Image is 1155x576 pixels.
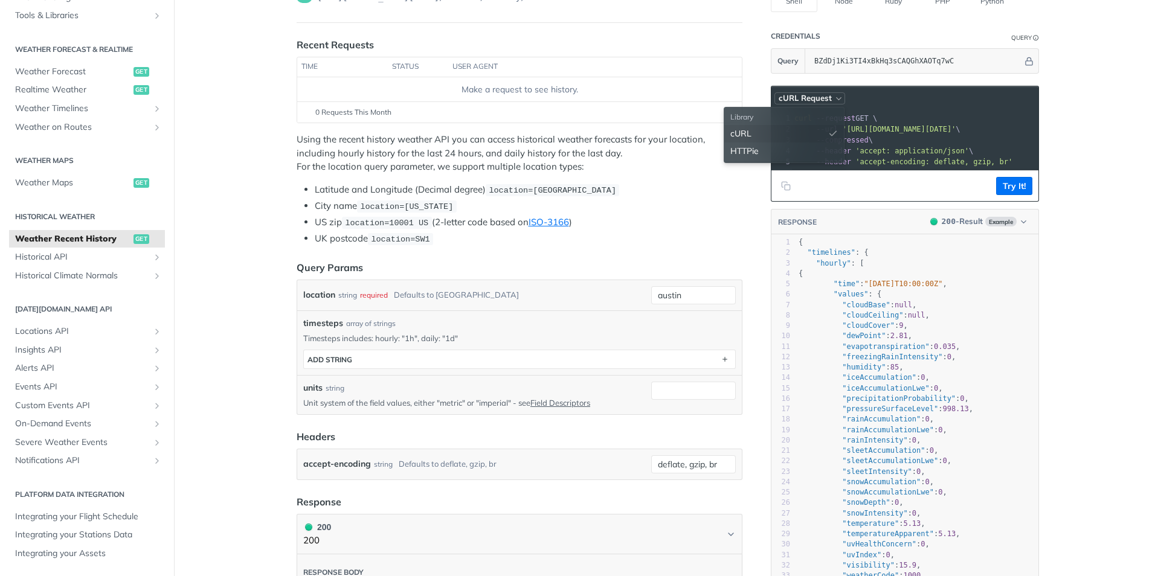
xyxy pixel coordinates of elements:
[9,118,165,136] a: Weather on RoutesShow subpages for Weather on Routes
[15,103,149,115] span: Weather Timelines
[842,551,881,559] span: "uvIndex"
[938,426,942,434] span: 0
[942,456,947,465] span: 0
[399,455,497,473] div: Defaults to deflate, gzip, br
[771,373,790,383] div: 14
[799,561,921,569] span: : ,
[842,530,934,538] span: "temperatureApparent"
[15,362,149,374] span: Alerts API
[771,248,790,258] div: 2
[530,398,590,408] a: Field Descriptors
[9,230,165,248] a: Weather Recent Historyget
[338,286,357,304] div: string
[9,248,165,266] a: Historical APIShow subpages for Historical API
[1033,35,1039,41] i: Information
[799,446,938,455] span: : ,
[777,177,794,195] button: Copy to clipboard
[152,382,162,392] button: Show subpages for Events API
[9,44,165,55] h2: Weather Forecast & realtime
[15,270,149,282] span: Historical Climate Normals
[152,104,162,114] button: Show subpages for Weather Timelines
[771,477,790,487] div: 24
[799,405,973,413] span: : ,
[771,342,790,352] div: 11
[9,545,165,563] a: Integrating your Assets
[779,93,832,103] span: cURL Request
[360,202,453,211] span: location=[US_STATE]
[996,177,1032,195] button: Try It!
[297,494,341,509] div: Response
[799,415,934,423] span: : ,
[799,384,943,392] span: : ,
[799,530,960,538] span: : ,
[9,489,165,500] h2: Platform DATA integration
[134,67,149,77] span: get
[921,373,925,382] span: 0
[152,252,162,262] button: Show subpages for Historical API
[842,311,903,319] span: "cloudCeiling"
[388,57,448,77] th: status
[903,519,921,528] span: 5.13
[925,478,930,486] span: 0
[799,456,951,465] span: : ,
[799,259,864,267] span: : [
[771,310,790,321] div: 8
[307,355,352,364] div: ADD string
[799,498,904,507] span: : ,
[315,107,391,118] span: 0 Requests This Month
[771,31,820,41] div: Credentials
[842,394,956,403] span: "precipitationProbability"
[794,125,960,133] span: \
[9,508,165,526] a: Integrating your Flight Schedule
[152,11,162,21] button: Show subpages for Tools & Libraries
[799,353,956,361] span: : ,
[315,183,742,197] li: Latitude and Longitude (Decimal degree)
[303,520,331,534] div: 200
[842,561,895,569] span: "visibility"
[771,414,790,424] div: 18
[924,216,1032,228] button: 200200-ResultExample
[842,478,921,486] span: "snowAccumulation"
[799,290,881,298] span: : {
[842,488,934,496] span: "snowAccumulationLwe"
[842,540,916,548] span: "uvHealthConcern"
[842,456,938,465] span: "sleetAccumulationLwe"
[799,478,934,486] span: : ,
[771,519,790,529] div: 28
[985,217,1017,226] span: Example
[134,85,149,95] span: get
[771,49,805,73] button: Query
[529,216,569,228] a: ISO-3166
[799,394,969,403] span: : ,
[726,530,736,539] svg: Chevron
[807,248,855,257] span: "timelines"
[15,66,130,78] span: Weather Forecast
[799,238,803,246] span: {
[799,342,960,351] span: : ,
[152,271,162,281] button: Show subpages for Historical Climate Normals
[9,526,165,544] a: Integrating your Stations Data
[899,321,903,330] span: 9
[771,560,790,571] div: 32
[808,49,1023,73] input: apikey
[855,147,969,155] span: 'accept: application/json'
[938,488,942,496] span: 0
[960,394,964,403] span: 0
[842,373,916,382] span: "iceAccumulation"
[771,321,790,331] div: 9
[305,523,312,531] span: 200
[855,158,1012,166] span: 'accept-encoding: deflate, gzip, br'
[489,186,616,195] span: location=[GEOGRAPHIC_DATA]
[134,178,149,188] span: get
[799,248,869,257] span: : {
[9,63,165,81] a: Weather Forecastget
[303,520,736,548] button: 200 200200
[799,540,930,548] span: : ,
[1011,33,1039,42] div: QueryInformation
[771,269,790,279] div: 4
[842,446,925,455] span: "sleetAccumulation"
[9,100,165,118] a: Weather TimelinesShow subpages for Weather Timelines
[799,321,908,330] span: : ,
[799,311,930,319] span: : ,
[771,456,790,466] div: 22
